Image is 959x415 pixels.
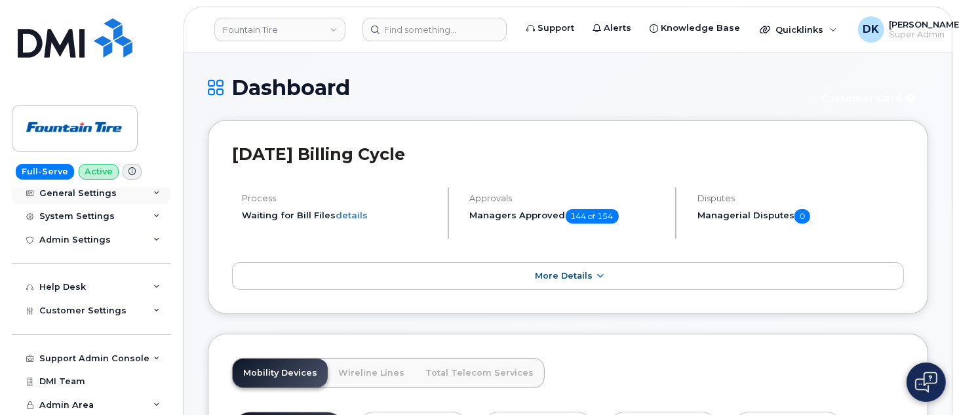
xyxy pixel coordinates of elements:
h4: Process [242,193,437,203]
h5: Managerial Disputes [697,209,904,224]
h4: Approvals [470,193,665,203]
a: Mobility Devices [233,359,328,387]
a: details [336,210,368,220]
button: Customer Card [810,87,928,109]
span: 144 of 154 [566,209,619,224]
a: Wireline Lines [328,359,415,387]
h2: [DATE] Billing Cycle [232,144,904,164]
h4: Disputes [697,193,904,203]
li: Waiting for Bill Files [242,209,437,222]
span: More Details [535,271,593,281]
a: Total Telecom Services [415,359,544,387]
span: 0 [794,209,810,224]
img: Open chat [915,372,937,393]
h5: Managers Approved [470,209,665,224]
h1: Dashboard [208,76,804,99]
